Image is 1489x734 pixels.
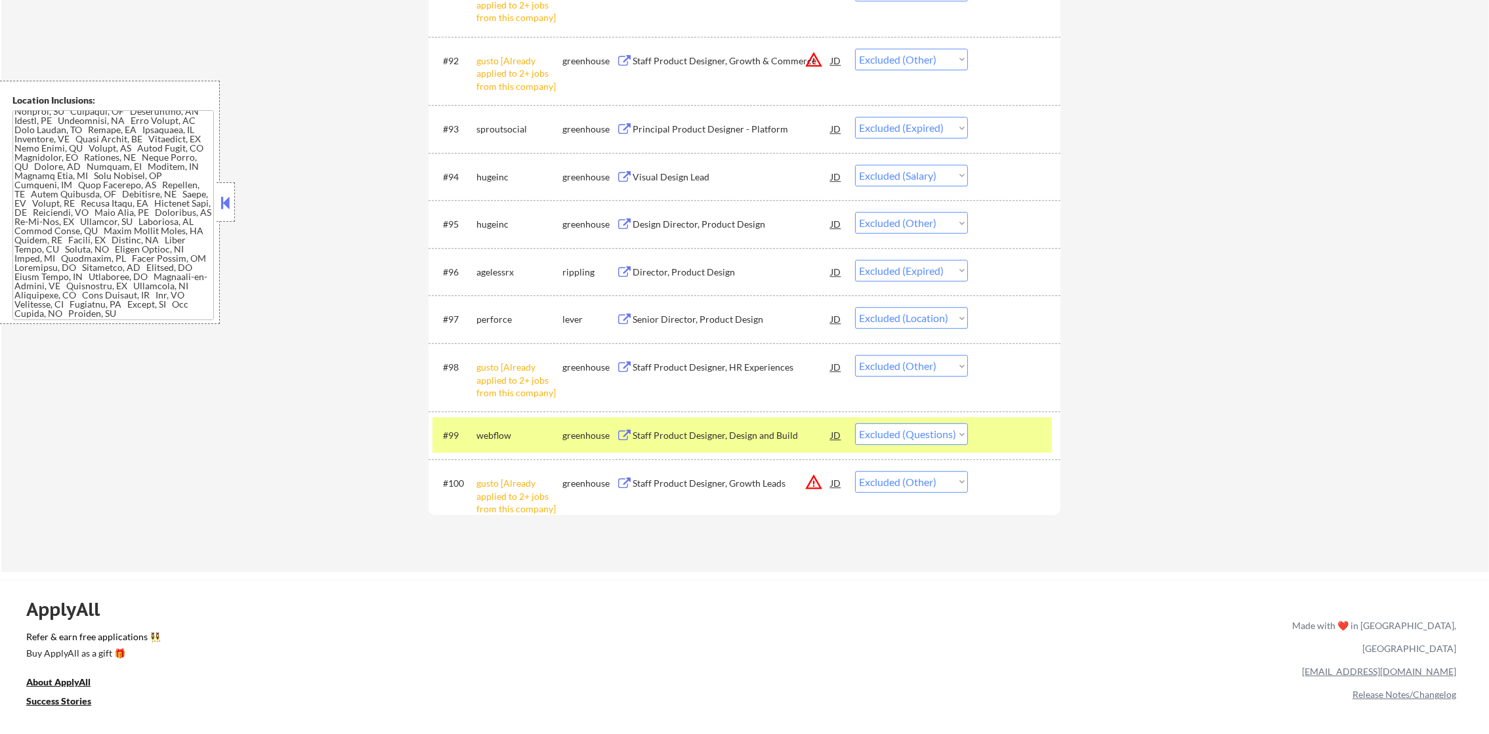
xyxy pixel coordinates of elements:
[829,212,843,235] div: JD
[476,361,562,399] div: gusto [Already applied to 2+ jobs from this company]
[443,429,466,442] div: #99
[562,429,616,442] div: greenhouse
[476,123,562,136] div: sproutsocial
[26,675,109,691] a: About ApplyAll
[562,171,616,184] div: greenhouse
[805,51,823,69] button: warning_amber
[443,171,466,184] div: #94
[1287,614,1456,660] div: Made with ❤️ in [GEOGRAPHIC_DATA], [GEOGRAPHIC_DATA]
[633,218,831,231] div: Design Director, Product Design
[476,477,562,516] div: gusto [Already applied to 2+ jobs from this company]
[443,361,466,374] div: #98
[633,429,831,442] div: Staff Product Designer, Design and Build
[26,676,91,687] u: About ApplyAll
[443,477,466,490] div: #100
[26,632,1018,646] a: Refer & earn free applications 👯‍♀️
[562,123,616,136] div: greenhouse
[829,117,843,140] div: JD
[443,313,466,326] div: #97
[829,423,843,447] div: JD
[829,471,843,495] div: JD
[633,123,831,136] div: Principal Product Designer - Platform
[633,313,831,326] div: Senior Director, Product Design
[26,646,157,663] a: Buy ApplyAll as a gift 🎁
[476,54,562,93] div: gusto [Already applied to 2+ jobs from this company]
[829,355,843,378] div: JD
[633,54,831,68] div: Staff Product Designer, Growth & Commerce
[26,694,109,710] a: Success Stories
[12,94,215,107] div: Location Inclusions:
[476,313,562,326] div: perforce
[476,171,562,184] div: hugeinc
[829,165,843,188] div: JD
[633,266,831,279] div: Director, Product Design
[443,266,466,279] div: #96
[443,54,466,68] div: #92
[562,266,616,279] div: rippling
[562,218,616,231] div: greenhouse
[562,313,616,326] div: lever
[26,695,91,706] u: Success Stories
[829,49,843,72] div: JD
[633,171,831,184] div: Visual Design Lead
[805,473,823,491] button: warning_amber
[1302,666,1456,677] a: [EMAIL_ADDRESS][DOMAIN_NAME]
[476,266,562,279] div: agelessrx
[26,649,157,658] div: Buy ApplyAll as a gift 🎁
[633,361,831,374] div: Staff Product Designer, HR Experiences
[476,429,562,442] div: webflow
[443,123,466,136] div: #93
[1353,689,1456,700] a: Release Notes/Changelog
[829,260,843,283] div: JD
[443,218,466,231] div: #95
[562,477,616,490] div: greenhouse
[562,361,616,374] div: greenhouse
[829,307,843,331] div: JD
[476,218,562,231] div: hugeinc
[26,598,115,621] div: ApplyAll
[633,477,831,490] div: Staff Product Designer, Growth Leads
[562,54,616,68] div: greenhouse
